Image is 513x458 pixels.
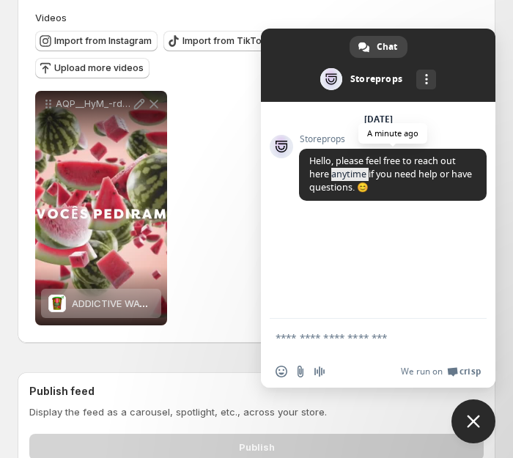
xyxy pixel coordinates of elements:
div: AQP__HyM_-rdgBFJ_SnGrCnIXPxmhJ25VXaZxyspKTGUXd_HH7gIguvojuJBGux3ZduTXEdOfD03vevk9t-rCbY2YKK5pclqU... [35,91,167,325]
p: Display the feed as a carousel, spotlight, etc., across your store. [29,405,484,419]
h2: Publish feed [29,384,484,399]
span: Storeprops [299,134,487,144]
a: We run onCrisp [401,366,481,377]
span: Videos [35,12,67,23]
span: Crisp [460,366,481,377]
button: Import from TikTok [163,31,273,51]
div: Chat [350,36,407,58]
textarea: Compose your message... [276,331,449,344]
div: [DATE] [364,115,393,124]
span: Import from TikTok [182,35,267,47]
span: We run on [401,366,443,377]
p: AQP__HyM_-rdgBFJ_SnGrCnIXPxmhJ25VXaZxyspKTGUXd_HH7gIguvojuJBGux3ZduTXEdOfD03vevk9t-rCbY2YKK5pclqU... [56,98,132,110]
span: Send a file [295,366,306,377]
button: Upload more videos [35,58,150,78]
span: Audio message [314,366,325,377]
span: Hello, please feel free to reach out here anytime if you need help or have questions. 😊 [309,155,472,193]
img: ADDICTIVE WATERMELON ALL HAIR TYPES [48,295,66,312]
div: More channels [416,70,436,89]
button: Import from Instagram [35,31,158,51]
span: Insert an emoji [276,366,287,377]
div: Close chat [451,399,495,443]
span: ADDICTIVE WATERMELON ALL HAIR TYPES [72,298,266,309]
span: Import from Instagram [54,35,152,47]
span: Upload more videos [54,62,144,74]
span: Chat [377,36,397,58]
